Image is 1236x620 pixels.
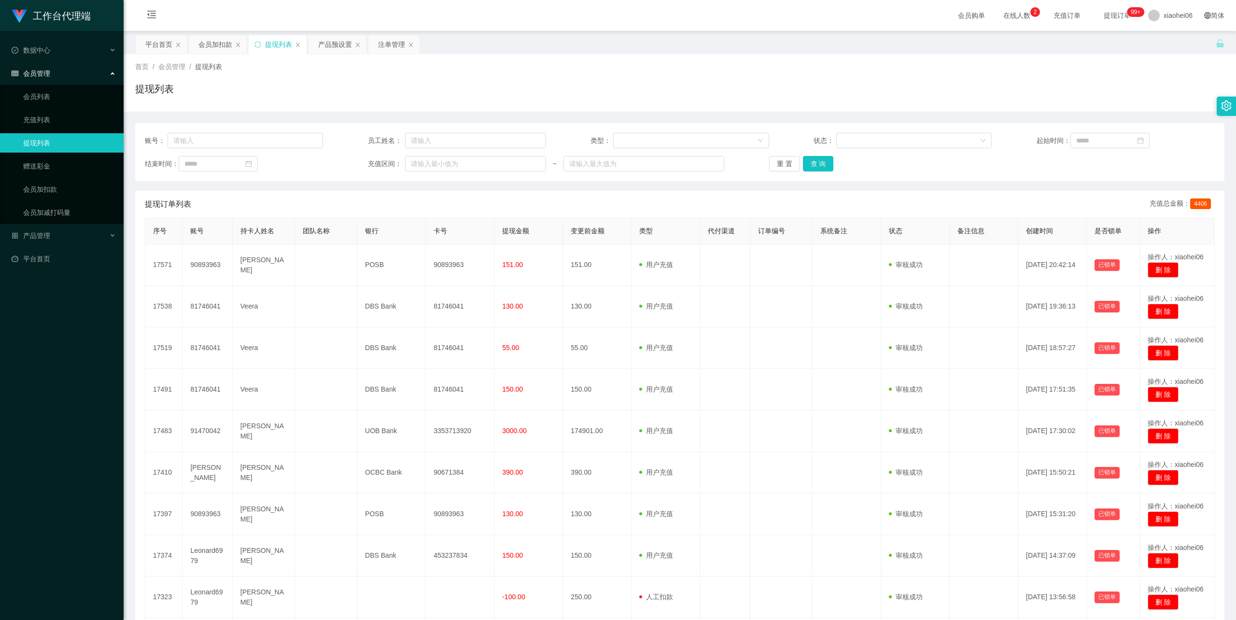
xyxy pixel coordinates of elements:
td: [PERSON_NAME] [233,452,295,493]
td: 17483 [145,410,183,452]
span: 用户充值 [639,302,673,310]
div: 注单管理 [378,35,405,54]
td: 390.00 [563,452,632,493]
a: 图标: dashboard平台首页 [12,249,116,268]
td: 90893963 [183,493,232,535]
span: 操作 [1148,227,1161,235]
sup: 977 [1127,7,1144,17]
i: 图标: close [408,42,414,48]
td: [PERSON_NAME] [233,244,295,286]
button: 查 询 [803,156,834,171]
span: 审核成功 [889,468,923,476]
a: 工作台代理端 [12,12,91,19]
td: [DATE] 14:37:09 [1018,535,1087,577]
td: Veera [233,369,295,410]
input: 请输入最大值为 [563,156,724,171]
img: logo.9652507e.png [12,10,27,23]
span: 150.00 [502,385,523,393]
span: 4406 [1190,198,1211,209]
span: 员工姓名： [368,136,406,146]
i: 图标: close [235,42,241,48]
a: 会员加减打码量 [23,203,116,222]
span: 55.00 [502,344,519,352]
td: 91470042 [183,410,232,452]
td: [DATE] 15:31:20 [1018,493,1087,535]
span: 代付渠道 [708,227,735,235]
span: 操作人：xiaohei06 [1148,585,1204,593]
span: 审核成功 [889,261,923,268]
span: 用户充值 [639,344,673,352]
i: 图标: calendar [245,160,252,167]
td: [PERSON_NAME] [233,577,295,618]
input: 请输入 [168,133,323,148]
td: UOB Bank [357,410,426,452]
span: 银行 [365,227,379,235]
sup: 2 [1030,7,1040,17]
button: 已锁单 [1095,425,1120,437]
span: 类型 [639,227,653,235]
td: [DATE] 15:50:21 [1018,452,1087,493]
span: 提现订单列表 [145,198,191,210]
span: 账号： [145,136,168,146]
td: 17323 [145,577,183,618]
td: [DATE] 20:42:14 [1018,244,1087,286]
td: [DATE] 18:57:27 [1018,327,1087,369]
td: 55.00 [563,327,632,369]
i: 图标: appstore-o [12,232,18,239]
i: 图标: table [12,70,18,77]
span: 审核成功 [889,385,923,393]
td: 3353713920 [426,410,494,452]
h1: 工作台代理端 [33,0,91,31]
span: -100.00 [502,593,525,601]
a: 会员加扣款 [23,180,116,199]
span: 状态： [814,136,836,146]
td: 90893963 [426,244,494,286]
td: 90893963 [183,244,232,286]
td: 174901.00 [563,410,632,452]
span: 提现列表 [195,63,222,70]
span: 操作人：xiaohei06 [1148,502,1204,510]
td: Veera [233,286,295,327]
td: [DATE] 19:36:13 [1018,286,1087,327]
td: [PERSON_NAME] [233,493,295,535]
td: 81746041 [183,327,232,369]
button: 删 除 [1148,345,1179,361]
button: 已锁单 [1095,259,1120,271]
i: 图标: check-circle-o [12,47,18,54]
td: [DATE] 17:51:35 [1018,369,1087,410]
button: 已锁单 [1095,550,1120,562]
span: 卡号 [434,227,447,235]
td: POSB [357,244,426,286]
td: 17374 [145,535,183,577]
td: 150.00 [563,369,632,410]
span: 用户充值 [639,468,673,476]
span: 390.00 [502,468,523,476]
span: ~ [546,159,563,169]
td: DBS Bank [357,327,426,369]
span: 操作人：xiaohei06 [1148,544,1204,551]
span: 审核成功 [889,344,923,352]
button: 删 除 [1148,594,1179,610]
p: 2 [1034,7,1037,17]
td: 17538 [145,286,183,327]
td: 17410 [145,452,183,493]
button: 已锁单 [1095,301,1120,312]
span: 审核成功 [889,427,923,435]
span: 3000.00 [502,427,527,435]
span: 用户充值 [639,385,673,393]
span: 充值订单 [1049,12,1085,19]
td: 130.00 [563,493,632,535]
td: 150.00 [563,535,632,577]
span: 150.00 [502,551,523,559]
span: 操作人：xiaohei06 [1148,295,1204,302]
i: 图标: down [758,138,763,144]
td: 17519 [145,327,183,369]
span: 结束时间： [145,159,179,169]
span: 130.00 [502,510,523,518]
td: Veera [233,327,295,369]
h1: 提现列表 [135,82,174,96]
span: 用户充值 [639,510,673,518]
span: 起始时间： [1037,136,1070,146]
span: 操作人：xiaohei06 [1148,419,1204,427]
i: 图标: calendar [1137,137,1144,144]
